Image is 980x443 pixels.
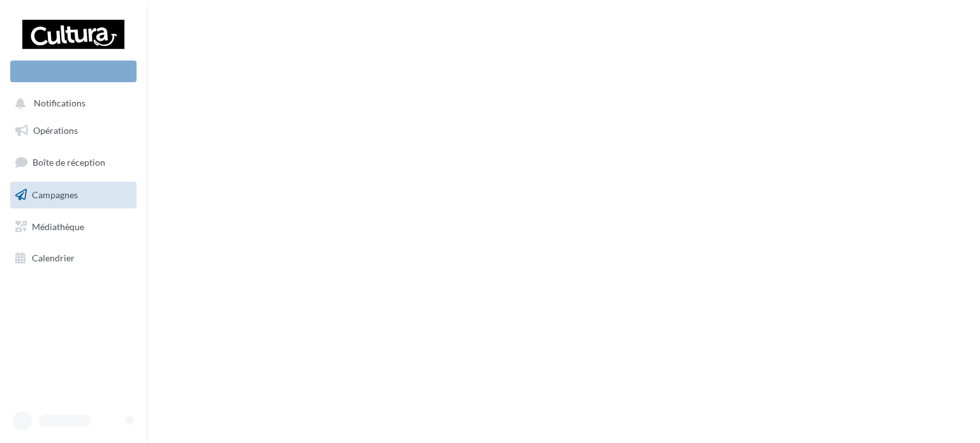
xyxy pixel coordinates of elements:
a: Boîte de réception [8,149,139,176]
span: Calendrier [32,252,75,263]
span: Campagnes [32,189,78,200]
span: Boîte de réception [33,157,105,168]
a: Médiathèque [8,214,139,240]
span: Opérations [33,125,78,136]
span: Médiathèque [32,221,84,231]
a: Opérations [8,117,139,144]
div: Nouvelle campagne [10,61,137,82]
a: Calendrier [8,245,139,272]
span: Notifications [34,98,85,109]
a: Campagnes [8,182,139,208]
